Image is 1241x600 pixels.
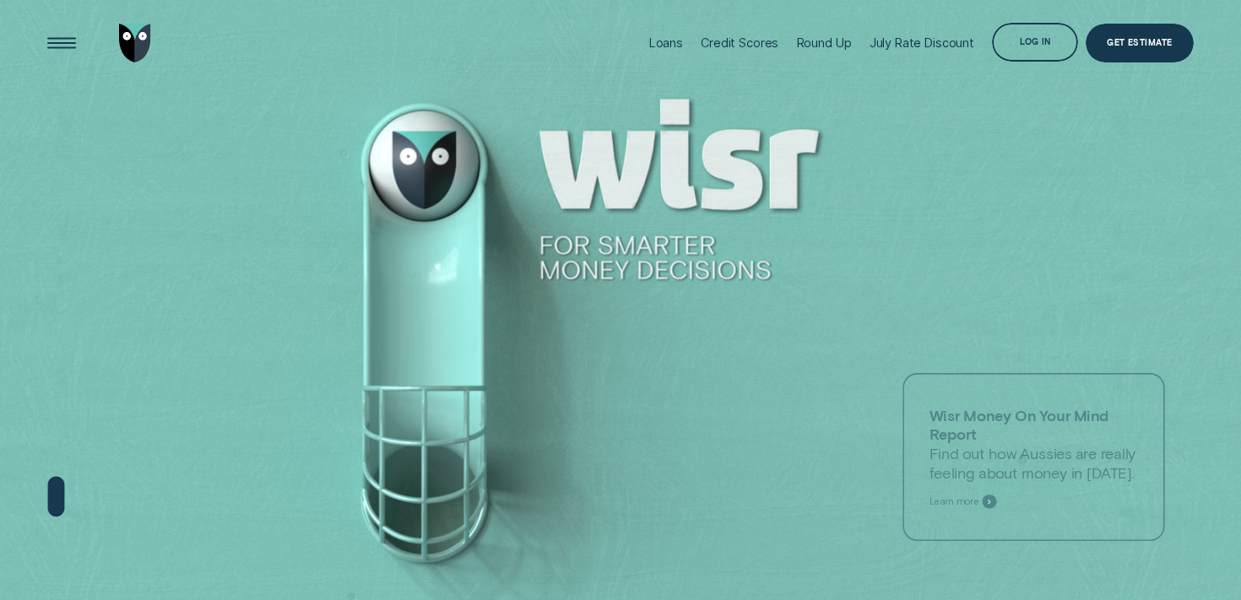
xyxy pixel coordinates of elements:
[992,23,1078,62] button: Log in
[870,35,974,50] div: July Rate Discount
[649,35,683,50] div: Loans
[1086,24,1194,62] a: Get Estimate
[929,496,979,508] span: Learn more
[903,373,1165,541] a: Wisr Money On Your Mind ReportFind out how Aussies are really feeling about money in [DATE].Learn...
[42,24,81,62] button: Open Menu
[119,24,151,62] img: Wisr
[797,35,852,50] div: Round Up
[701,35,778,50] div: Credit Scores
[929,406,1138,483] p: Find out how Aussies are really feeling about money in [DATE].
[929,406,1109,444] strong: Wisr Money On Your Mind Report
